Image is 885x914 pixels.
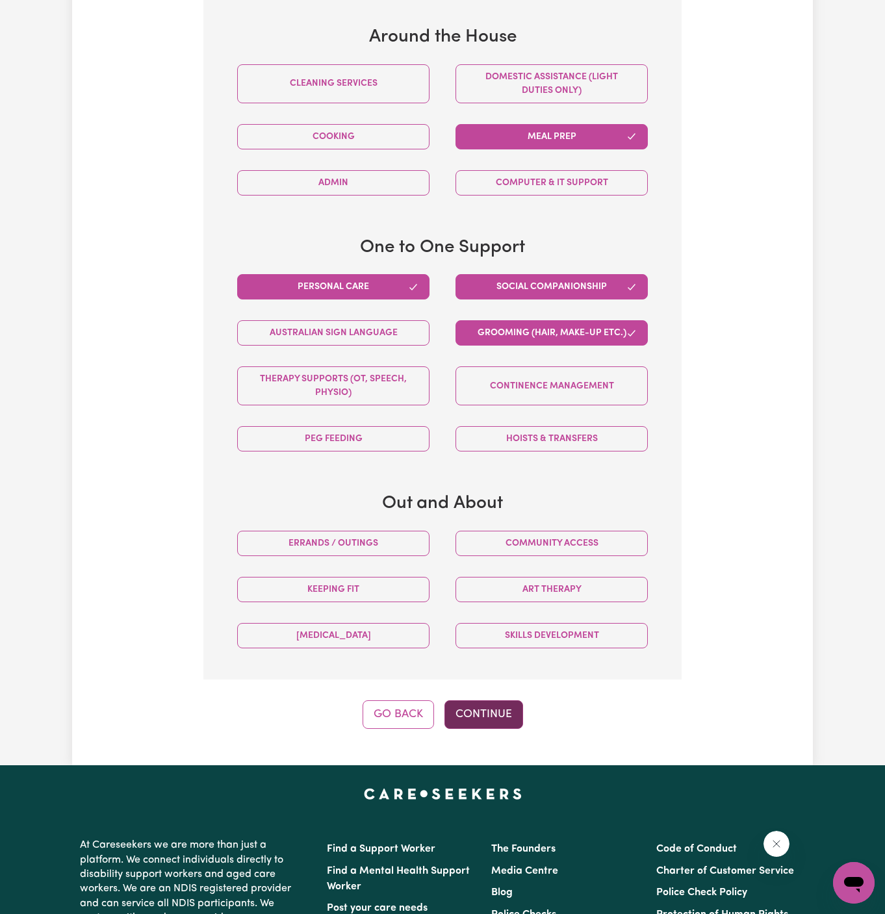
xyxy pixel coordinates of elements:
button: Continence management [455,366,648,405]
button: Errands / Outings [237,531,430,556]
button: Social companionship [455,274,648,299]
iframe: Close message [763,831,789,857]
button: Go Back [363,700,434,729]
button: Therapy Supports (OT, speech, physio) [237,366,430,405]
button: Keeping fit [237,577,430,602]
button: Community access [455,531,648,556]
button: Domestic assistance (light duties only) [455,64,648,103]
button: Australian Sign Language [237,320,430,346]
button: Meal prep [455,124,648,149]
h3: One to One Support [224,237,661,259]
button: Cooking [237,124,430,149]
h3: Out and About [224,493,661,515]
span: Need any help? [8,9,79,19]
a: Code of Conduct [656,844,737,854]
button: Hoists & transfers [455,426,648,451]
a: Find a Support Worker [327,844,435,854]
iframe: Button to launch messaging window [833,862,875,904]
a: The Founders [491,844,556,854]
a: Blog [491,887,513,898]
a: Careseekers home page [364,789,522,799]
button: Art therapy [455,577,648,602]
button: Skills Development [455,623,648,648]
a: Media Centre [491,866,558,876]
a: Charter of Customer Service [656,866,794,876]
button: Admin [237,170,430,196]
button: Cleaning services [237,64,430,103]
button: Computer & IT Support [455,170,648,196]
button: [MEDICAL_DATA] [237,623,430,648]
button: Grooming (hair, make-up etc.) [455,320,648,346]
button: PEG feeding [237,426,430,451]
button: Continue [444,700,523,729]
h3: Around the House [224,27,661,49]
a: Post your care needs [327,903,428,913]
a: Police Check Policy [656,887,747,898]
a: Find a Mental Health Support Worker [327,866,470,892]
button: Personal care [237,274,430,299]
